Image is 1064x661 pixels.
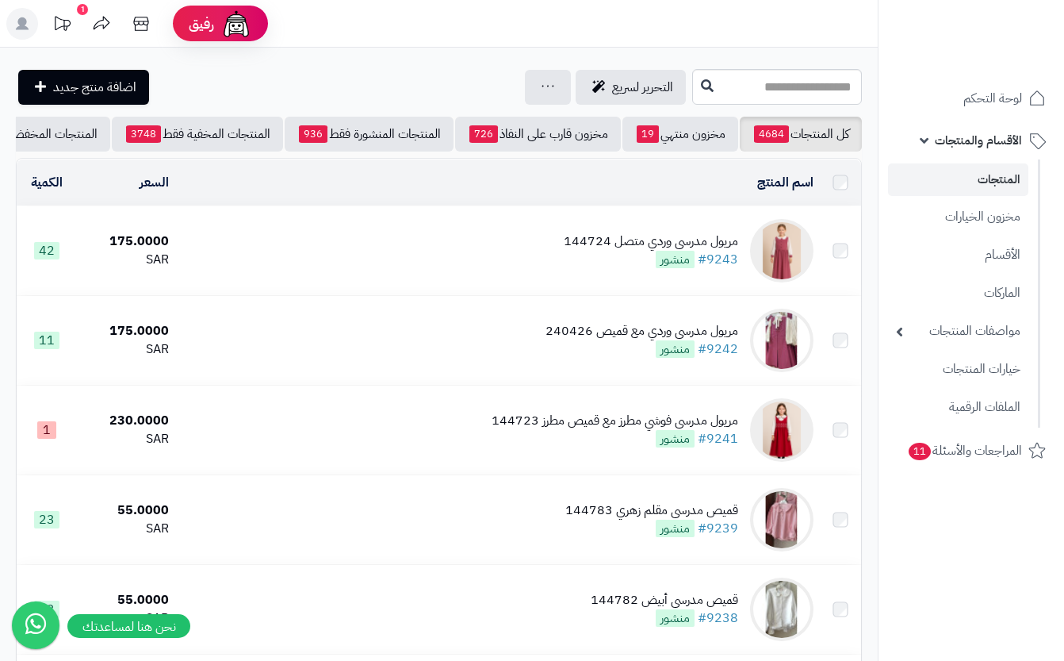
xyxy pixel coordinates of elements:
span: رفيق [189,14,214,33]
div: 175.0000 [83,322,169,340]
span: 11 [909,443,931,460]
div: SAR [83,340,169,359]
a: الكمية [31,173,63,192]
span: لوحة التحكم [963,87,1022,110]
a: مخزون قارب على النفاذ726 [455,117,621,152]
a: اضافة منتج جديد [18,70,149,105]
div: SAR [83,251,169,269]
div: SAR [83,520,169,538]
a: خيارات المنتجات [888,352,1028,386]
div: قميص مدرسي مقلم زهري 144783 [565,502,738,520]
span: 3748 [126,125,161,143]
img: مريول مدرسي فوشي مطرز مع قميص مطرز 144723 [750,398,813,462]
div: SAR [83,430,169,448]
span: 4684 [754,125,789,143]
span: منشور [656,251,695,268]
div: 1 [77,4,88,15]
img: مريول مدرسي وردي مع قميص 240426 [750,309,813,372]
div: 55.0000 [83,502,169,520]
a: مخزون منتهي19 [622,117,738,152]
span: الأقسام والمنتجات [935,129,1022,152]
a: السعر [140,173,169,192]
a: #9241 [698,429,738,448]
img: ai-face.png [220,8,252,40]
span: التحرير لسريع [612,78,673,97]
img: قميص مدرسي أبيض 144782 [750,578,813,641]
img: logo-2.png [956,44,1049,78]
a: اسم المنتج [757,173,813,192]
div: 55.0000 [83,591,169,609]
a: #9238 [698,609,738,628]
img: مريول مدرسي وردي متصل 144724 [750,219,813,282]
span: 23 [34,511,59,528]
div: قميص مدرسي أبيض 144782 [591,591,738,609]
span: منشور [656,609,695,627]
span: اضافة منتج جديد [53,78,136,97]
a: #9242 [698,340,738,359]
a: مواصفات المنتجات [888,314,1028,348]
span: منشور [656,520,695,537]
div: SAR [83,609,169,628]
a: #9243 [698,250,738,269]
div: مريول مدرسي وردي مع قميص 240426 [545,322,738,340]
div: مريول مدرسي وردي متصل 144724 [564,233,738,251]
div: مريول مدرسي فوشي مطرز مع قميص مطرز 144723 [492,412,738,430]
a: الماركات [888,276,1028,310]
a: مخزون الخيارات [888,200,1028,234]
a: تحديثات المنصة [42,8,82,44]
a: لوحة التحكم [888,79,1054,117]
a: المنتجات المخفية فقط3748 [112,117,283,152]
a: الملفات الرقمية [888,390,1028,425]
a: التحرير لسريع [576,70,686,105]
div: 175.0000 [83,233,169,251]
span: 11 [34,332,59,349]
span: منشور [656,340,695,358]
span: 13 [34,601,59,618]
span: المراجعات والأسئلة [907,440,1022,462]
span: 936 [299,125,327,143]
a: #9239 [698,519,738,538]
span: 19 [637,125,659,143]
img: قميص مدرسي مقلم زهري 144783 [750,488,813,551]
span: 1 [37,421,56,439]
a: المنتجات [888,163,1028,196]
a: المنتجات المنشورة فقط936 [285,117,454,152]
a: كل المنتجات4684 [740,117,862,152]
a: الأقسام [888,238,1028,272]
div: 230.0000 [83,412,169,430]
a: المراجعات والأسئلة11 [888,432,1054,470]
span: منشور [656,430,695,448]
span: 42 [34,242,59,259]
span: 726 [469,125,498,143]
